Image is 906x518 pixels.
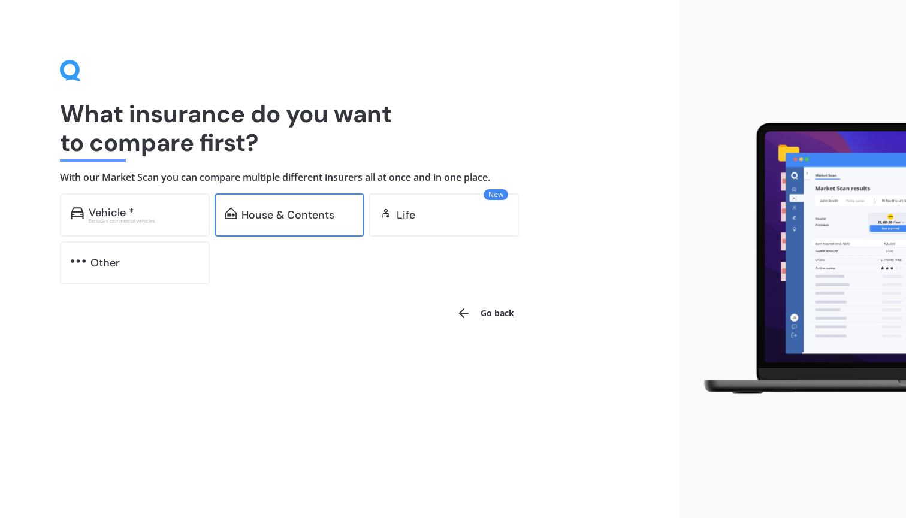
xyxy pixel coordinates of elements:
[397,209,415,221] div: Life
[71,207,84,219] img: car.f15378c7a67c060ca3f3.svg
[89,219,199,223] div: Excludes commercial vehicles
[241,209,334,221] div: House & Contents
[449,299,521,328] button: Go back
[380,207,392,219] img: life.f720d6a2d7cdcd3ad642.svg
[71,255,86,267] img: other.81dba5aafe580aa69f38.svg
[60,171,620,184] h4: With our Market Scan you can compare multiple different insurers all at once and in one place.
[225,207,237,219] img: home-and-contents.b802091223b8502ef2dd.svg
[90,257,120,269] div: Other
[60,99,620,157] h1: What insurance do you want to compare first?
[89,207,134,219] div: Vehicle *
[689,117,906,401] img: laptop.webp
[484,189,508,200] span: New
